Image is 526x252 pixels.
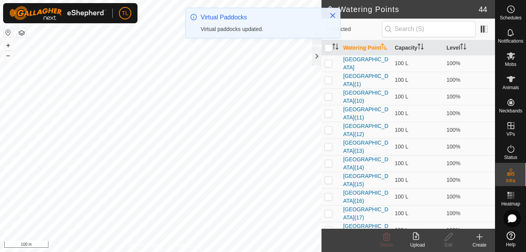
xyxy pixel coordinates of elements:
td: 100 L [392,105,443,122]
div: 100% [447,226,492,234]
div: 100% [447,193,492,201]
p-sorticon: Activate to sort [460,45,466,51]
td: 100 L [392,88,443,105]
span: 44 [479,3,487,15]
p-sorticon: Activate to sort [332,45,339,51]
td: 100 L [392,222,443,238]
th: Capacity [392,40,443,55]
span: Heatmap [501,202,520,206]
span: Infra [506,178,515,183]
td: 100 L [392,122,443,138]
div: 100% [447,93,492,101]
div: 100% [447,159,492,167]
a: [GEOGRAPHIC_DATA](11) [343,106,388,121]
button: – [3,51,13,60]
button: + [3,41,13,50]
td: 100 L [392,138,443,155]
div: Upload [402,242,433,249]
span: Animals [502,85,519,90]
button: Map Layers [17,28,26,38]
span: Status [504,155,517,160]
div: 100% [447,176,492,184]
span: Neckbands [499,109,522,113]
span: Mobs [505,62,516,67]
span: Delete [380,242,394,248]
span: Help [506,242,516,247]
a: [GEOGRAPHIC_DATA](12) [343,123,388,137]
a: Contact Us [168,242,191,249]
a: Privacy Policy [130,242,159,249]
p-sorticon: Activate to sort [381,45,387,51]
div: 100% [447,109,492,117]
input: Search (S) [382,21,476,37]
div: Edit [433,242,464,249]
span: TL [122,9,128,17]
div: 100% [447,209,492,217]
span: 0 selected [326,25,382,33]
span: VPs [506,132,515,136]
th: Watering Point [340,40,392,55]
div: Virtual Paddocks [201,13,321,22]
a: [GEOGRAPHIC_DATA] [343,56,388,71]
td: 100 L [392,188,443,205]
button: Reset Map [3,28,13,37]
td: 100 L [392,205,443,222]
a: [GEOGRAPHIC_DATA](1) [343,73,388,87]
span: Schedules [500,16,521,20]
button: Close [327,10,338,21]
a: [GEOGRAPHIC_DATA](10) [343,90,388,104]
a: Help [495,228,526,250]
div: Virtual paddocks updated. [201,25,321,33]
img: Gallagher Logo [9,6,106,20]
a: [GEOGRAPHIC_DATA](17) [343,206,388,221]
div: 100% [447,76,492,84]
a: [GEOGRAPHIC_DATA](14) [343,156,388,171]
td: 100 L [392,155,443,172]
span: Notifications [498,39,523,43]
div: 100% [447,59,492,67]
td: 100 L [392,55,443,72]
a: [GEOGRAPHIC_DATA](13) [343,140,388,154]
a: [GEOGRAPHIC_DATA](15) [343,173,388,187]
th: Level [443,40,495,55]
a: [GEOGRAPHIC_DATA](16) [343,190,388,204]
div: 100% [447,126,492,134]
p-sorticon: Activate to sort [418,45,424,51]
div: 100% [447,143,492,151]
td: 100 L [392,172,443,188]
h2: Watering Points [326,5,479,14]
a: [GEOGRAPHIC_DATA](18) [343,223,388,237]
td: 100 L [392,72,443,88]
div: Create [464,242,495,249]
